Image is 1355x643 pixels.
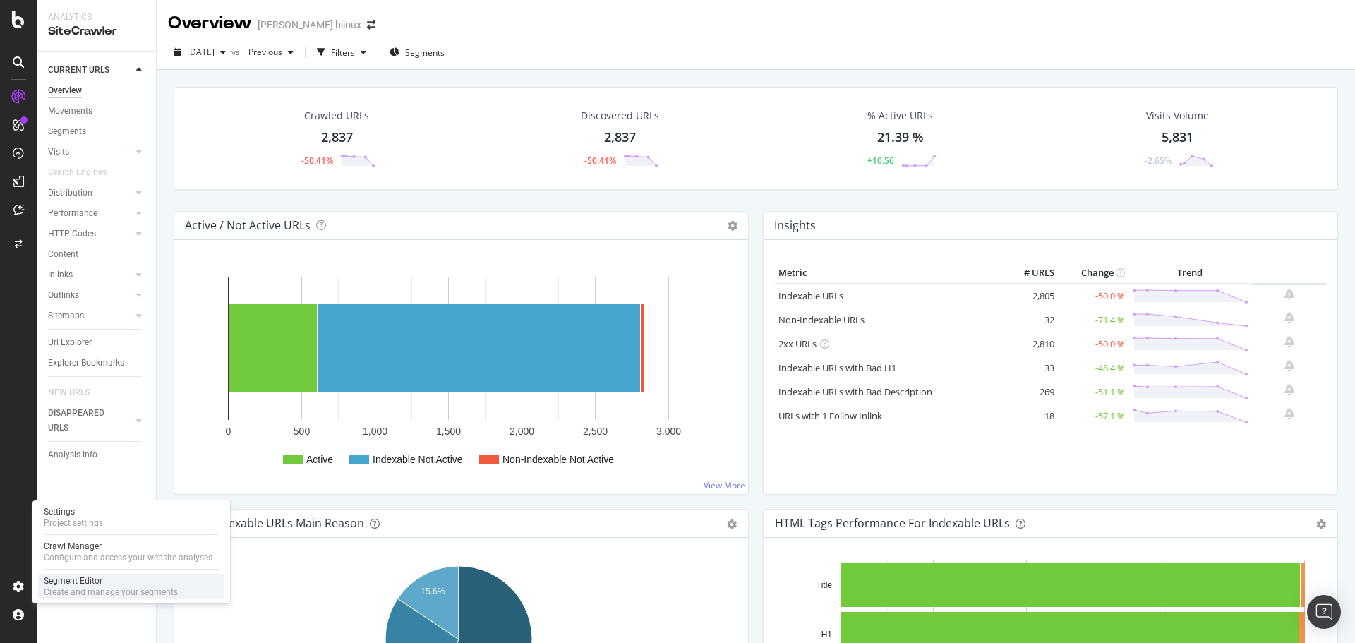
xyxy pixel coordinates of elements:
[584,155,616,167] div: -50.41%
[1001,284,1058,308] td: 2,805
[44,517,103,529] div: Project settings
[1058,380,1128,404] td: -51.1 %
[48,186,132,200] a: Distribution
[48,63,132,78] a: CURRENT URLS
[48,63,109,78] div: CURRENT URLS
[311,41,372,64] button: Filters
[48,406,119,435] div: DISAPPEARED URLS
[1058,263,1128,284] th: Change
[1058,356,1128,380] td: -48.4 %
[1001,308,1058,332] td: 32
[817,580,833,590] text: Title
[1284,289,1294,300] div: bell-plus
[48,356,124,371] div: Explorer Bookmarks
[1284,408,1294,419] div: bell-plus
[778,289,843,302] a: Indexable URLs
[48,11,145,23] div: Analytics
[38,574,224,599] a: Segment EditorCreate and manage your segments
[48,165,107,180] div: Search Engines
[168,11,252,35] div: Overview
[48,145,132,160] a: Visits
[867,155,894,167] div: +10.56
[436,426,461,437] text: 1,500
[48,385,90,400] div: NEW URLS
[363,426,387,437] text: 1,000
[48,165,121,180] a: Search Engines
[48,206,97,221] div: Performance
[1058,284,1128,308] td: -50.0 %
[48,247,146,262] a: Content
[186,263,737,483] svg: A chart.
[44,506,103,517] div: Settings
[48,83,82,98] div: Overview
[405,47,445,59] span: Segments
[373,454,463,465] text: Indexable Not Active
[728,221,737,231] i: Options
[48,124,86,139] div: Segments
[48,335,92,350] div: Url Explorer
[1001,332,1058,356] td: 2,810
[304,109,369,123] div: Crawled URLs
[1001,356,1058,380] td: 33
[1284,312,1294,323] div: bell-plus
[421,586,445,596] text: 15.6%
[48,288,79,303] div: Outlinks
[877,128,924,147] div: 21.39 %
[48,247,78,262] div: Content
[44,541,212,552] div: Crawl Manager
[48,447,97,462] div: Analysis Info
[1284,384,1294,395] div: bell-plus
[187,46,215,58] span: 2025 Aug. 27th
[604,128,636,147] div: 2,837
[1145,155,1172,167] div: -2.65%
[510,426,534,437] text: 2,000
[48,288,132,303] a: Outlinks
[258,18,361,32] div: [PERSON_NAME] bijoux
[727,519,737,529] div: gear
[321,128,353,147] div: 2,837
[778,361,896,374] a: Indexable URLs with Bad H1
[294,426,311,437] text: 500
[44,587,178,598] div: Create and manage your segments
[1058,308,1128,332] td: -71.4 %
[1001,404,1058,428] td: 18
[243,41,299,64] button: Previous
[48,206,132,221] a: Performance
[1128,263,1252,284] th: Trend
[1162,128,1193,147] div: 5,831
[48,356,146,371] a: Explorer Bookmarks
[774,216,816,235] h4: Insights
[1284,360,1294,371] div: bell-plus
[1001,263,1058,284] th: # URLS
[1058,332,1128,356] td: -50.0 %
[48,385,104,400] a: NEW URLS
[384,41,450,64] button: Segments
[778,409,882,422] a: URLs with 1 Follow Inlink
[48,406,132,435] a: DISAPPEARED URLS
[1146,109,1209,123] div: Visits Volume
[48,145,69,160] div: Visits
[48,227,132,241] a: HTTP Codes
[44,575,178,587] div: Segment Editor
[502,454,614,465] text: Non-Indexable Not Active
[48,23,145,40] div: SiteCrawler
[168,41,231,64] button: [DATE]
[1307,595,1341,629] div: Open Intercom Messenger
[48,83,146,98] a: Overview
[331,47,355,59] div: Filters
[704,479,745,491] a: View More
[1058,404,1128,428] td: -57.1 %
[583,426,608,437] text: 2,500
[656,426,681,437] text: 3,000
[306,454,333,465] text: Active
[775,263,1001,284] th: Metric
[48,308,132,323] a: Sitemaps
[48,104,146,119] a: Movements
[48,447,146,462] a: Analysis Info
[778,337,817,350] a: 2xx URLs
[38,539,224,565] a: Crawl ManagerConfigure and access your website analyses
[867,109,933,123] div: % Active URLs
[48,104,92,119] div: Movements
[821,630,833,639] text: H1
